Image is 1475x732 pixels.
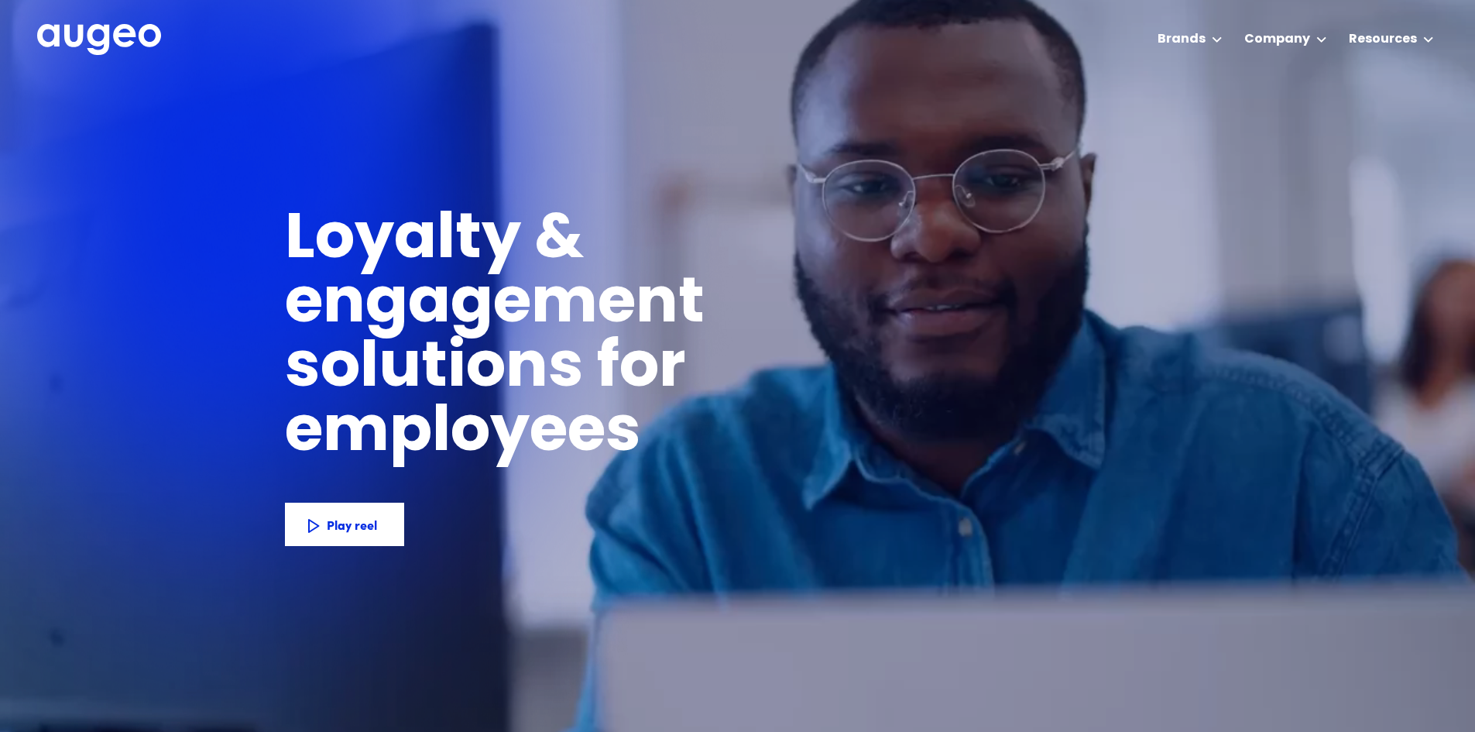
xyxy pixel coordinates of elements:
[1244,30,1310,49] div: Company
[285,209,954,402] h1: Loyalty & engagement solutions for
[1158,30,1206,49] div: Brands
[37,24,161,56] img: Augeo's full logo in white.
[37,24,161,57] a: home
[285,503,404,546] a: Play reel
[1349,30,1417,49] div: Resources
[285,402,668,466] h1: employees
